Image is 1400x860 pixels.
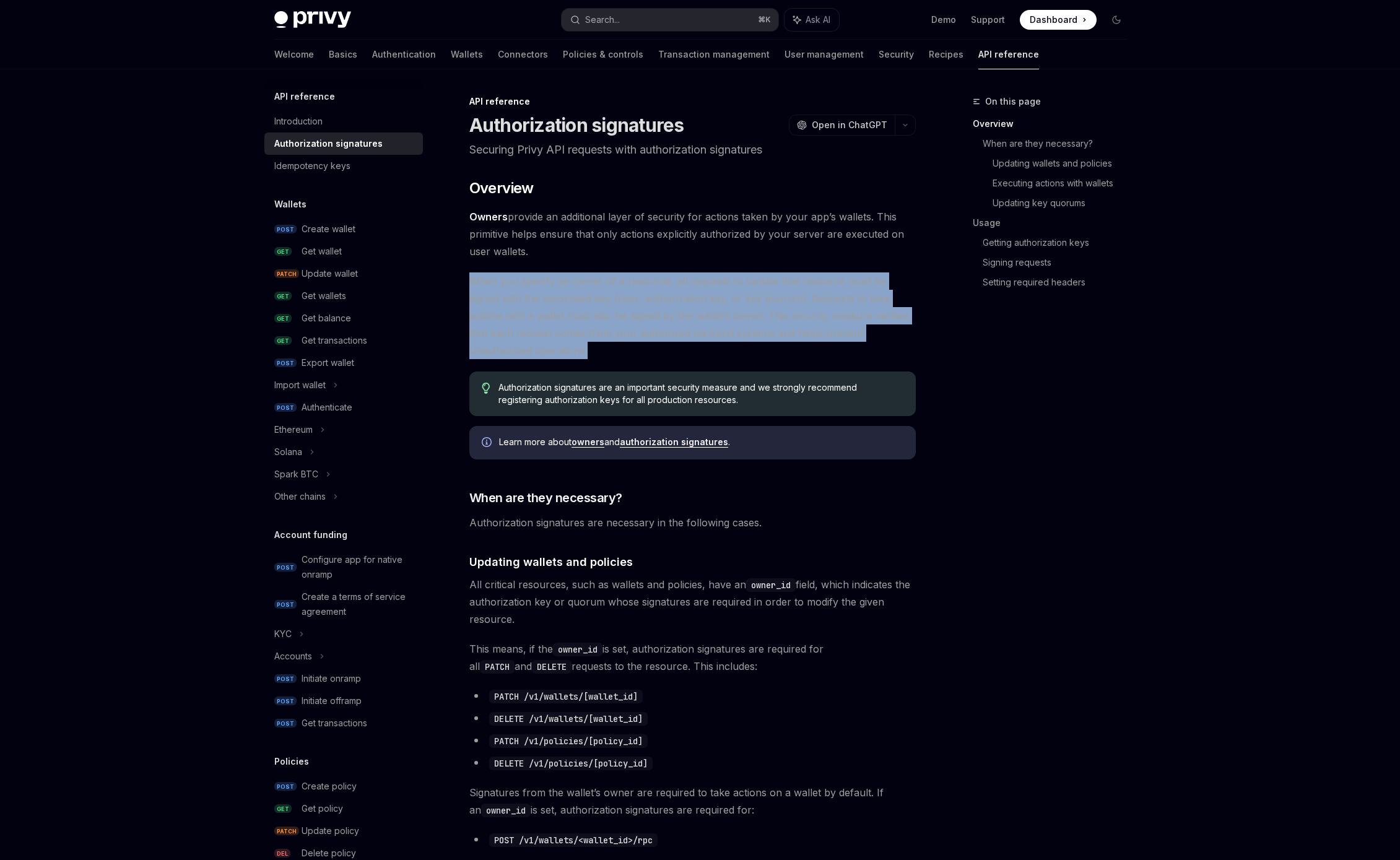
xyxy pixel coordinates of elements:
code: owner_id [553,643,602,656]
code: DELETE [532,660,572,674]
div: Spark BTC [274,467,318,482]
code: POST /v1/wallets/<wallet_id>/rpc [489,833,658,847]
a: Owners [469,211,508,224]
span: provide an additional layer of security for actions taken by your app’s wallets. This primitive h... [469,208,916,260]
a: GETGet policy [264,797,423,820]
code: PATCH /v1/wallets/[wallet_id] [489,690,643,703]
a: Basics [329,40,357,69]
a: Setting required headers [983,272,1136,292]
span: ⌘ K [758,15,771,25]
code: DELETE /v1/policies/[policy_id] [489,757,653,770]
h5: Account funding [274,528,347,542]
a: POSTCreate a terms of service agreement [264,586,423,623]
span: When are they necessary? [469,489,622,506]
span: POST [274,674,297,684]
span: All critical resources, such as wallets and policies, have an field, which indicates the authoriz... [469,576,916,628]
button: Search...⌘K [562,9,778,31]
code: DELETE /v1/wallets/[wallet_id] [489,712,648,726]
code: owner_id [481,804,531,817]
span: POST [274,697,297,706]
img: dark logo [274,11,351,28]
div: Ethereum [274,422,313,437]
span: Overview [469,178,534,198]
a: POSTCreate wallet [264,218,423,240]
div: Create a terms of service agreement [302,589,415,619]
div: Configure app for native onramp [302,552,415,582]
div: Import wallet [274,378,326,393]
span: POST [274,600,297,609]
a: POSTConfigure app for native onramp [264,549,423,586]
a: Updating wallets and policies [993,154,1136,173]
a: GETGet transactions [264,329,423,352]
h5: Wallets [274,197,307,212]
span: Ask AI [806,14,830,26]
div: Solana [274,445,302,459]
a: Policies & controls [563,40,643,69]
a: Transaction management [658,40,770,69]
a: Support [971,14,1005,26]
a: authorization signatures [620,437,728,448]
span: GET [274,336,292,345]
a: POSTCreate policy [264,775,423,797]
div: Initiate onramp [302,671,361,686]
span: POST [274,782,297,791]
span: When you specify an owner of a resource, all requests to update that resource must be signed with... [469,272,916,359]
a: GETGet balance [264,307,423,329]
a: POSTAuthenticate [264,396,423,419]
div: Update policy [302,823,359,838]
span: Learn more about and . [499,436,903,448]
div: Get balance [302,311,351,326]
svg: Tip [482,383,490,394]
button: Open in ChatGPT [789,115,895,136]
a: Introduction [264,110,423,132]
a: Idempotency keys [264,155,423,177]
span: On this page [985,94,1041,109]
a: GETGet wallet [264,240,423,263]
a: Recipes [929,40,963,69]
button: Toggle dark mode [1107,10,1126,30]
div: Introduction [274,114,323,129]
div: Idempotency keys [274,159,350,173]
span: GET [274,247,292,256]
h1: Authorization signatures [469,114,684,136]
a: Demo [931,14,956,26]
a: When are they necessary? [983,134,1136,154]
span: Open in ChatGPT [812,119,887,131]
a: PATCHUpdate policy [264,820,423,842]
div: Get policy [302,801,343,816]
span: Authorization signatures are necessary in the following cases. [469,514,916,531]
a: POSTInitiate offramp [264,690,423,712]
div: KYC [274,627,292,641]
div: Create policy [302,779,357,794]
a: Executing actions with wallets [993,173,1136,193]
a: POSTGet transactions [264,712,423,734]
a: Wallets [451,40,483,69]
div: Authorization signatures [274,136,383,151]
button: Ask AI [785,9,839,31]
code: owner_id [746,578,796,592]
span: PATCH [274,827,299,836]
span: Authorization signatures are an important security measure and we strongly recommend registering ... [498,381,903,406]
span: Dashboard [1030,14,1077,26]
div: API reference [469,95,916,108]
div: Get wallets [302,289,346,303]
span: PATCH [274,269,299,279]
a: POSTInitiate onramp [264,667,423,690]
a: Updating key quorums [993,193,1136,213]
h5: API reference [274,89,335,104]
a: Authentication [372,40,436,69]
div: Search... [585,12,620,27]
a: owners [572,437,604,448]
span: POST [274,225,297,234]
a: Connectors [498,40,548,69]
span: Signatures from the wallet’s owner are required to take actions on a wallet by default. If an is ... [469,784,916,819]
div: Accounts [274,649,312,664]
div: Get transactions [302,716,367,731]
div: Update wallet [302,266,358,281]
a: Welcome [274,40,314,69]
span: POST [274,563,297,572]
a: Overview [973,114,1136,134]
span: POST [274,358,297,368]
div: Get transactions [302,333,367,348]
code: PATCH /v1/policies/[policy_id] [489,734,648,748]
